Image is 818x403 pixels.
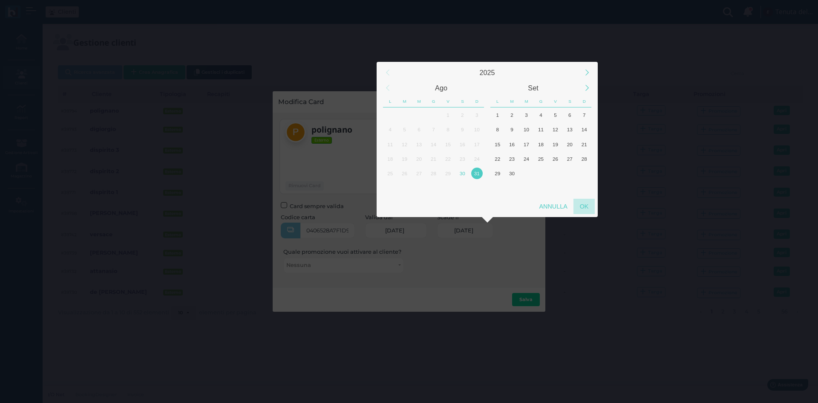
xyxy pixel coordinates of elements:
div: Giovedì [426,96,441,107]
div: Mercoledì, Settembre 24 [519,151,534,166]
div: Martedì, Settembre 23 [505,151,519,166]
div: Mercoledì [412,96,426,107]
div: 24 [471,153,483,165]
div: Martedì, Agosto 26 [397,166,412,181]
div: Sabato, Ottobre 11 [562,181,577,195]
div: 30 [457,168,468,179]
div: Domenica [577,96,591,107]
div: Next Month [578,79,596,97]
div: Giovedì, Settembre 4 [426,181,441,195]
div: Martedì, Settembre 9 [505,122,519,137]
div: Domenica, Settembre 14 [577,122,591,137]
div: Giovedì, Agosto 21 [426,151,441,166]
div: Sabato, Settembre 20 [562,137,577,151]
div: Sabato [562,96,577,107]
div: Venerdì, Ottobre 10 [548,181,562,195]
div: 7 [579,109,590,121]
div: Sabato, Settembre 27 [562,151,577,166]
div: 22 [492,153,503,165]
div: Sabato, Settembre 6 [562,107,577,122]
div: Martedì, Settembre 30 [505,166,519,181]
div: Sabato, Settembre 13 [562,122,577,137]
div: 10 [521,124,532,135]
div: 13 [564,124,576,135]
div: 7 [428,124,439,135]
div: 28 [428,168,439,179]
div: Domenica, Settembre 7 [469,181,484,195]
div: Sabato, Agosto 9 [455,122,469,137]
div: 4 [384,124,396,135]
div: 13 [413,139,425,150]
div: Annulla [533,199,573,214]
div: Lunedì [383,96,397,107]
div: 31 [471,168,483,179]
div: 20 [564,139,576,150]
div: 4 [535,109,547,121]
div: Domenica, Ottobre 5 [577,166,591,181]
div: Lunedì, Agosto 25 [383,166,397,181]
div: Venerdì [441,96,455,107]
div: Sabato, Agosto 16 [455,137,469,151]
div: 8 [492,124,503,135]
div: 16 [506,139,518,150]
div: Domenica, Agosto 10 [469,122,484,137]
div: Mercoledì, Agosto 13 [412,137,426,151]
div: 18 [535,139,547,150]
div: Sabato, Agosto 2 [455,107,469,122]
div: Mercoledì, Settembre 3 [412,181,426,195]
div: 23 [457,153,468,165]
div: 10 [471,124,483,135]
div: Martedì [397,96,412,107]
div: Domenica, Agosto 17 [469,137,484,151]
div: Mercoledì [519,96,534,107]
div: 29 [442,168,454,179]
div: 1 [492,109,503,121]
div: 28 [579,153,590,165]
div: Lunedì, Settembre 22 [490,151,505,166]
div: 11 [535,124,547,135]
div: 19 [399,153,410,165]
div: Venerdì, Settembre 5 [548,107,562,122]
div: Lunedì, Settembre 29 [490,166,505,181]
div: Venerdì [548,96,563,107]
div: Venerdì, Settembre 26 [548,151,562,166]
div: 27 [413,168,425,179]
div: 21 [579,139,590,150]
div: Mercoledì, Settembre 10 [519,122,534,137]
div: 19 [550,139,561,150]
div: Martedì, Agosto 19 [397,151,412,166]
div: Mercoledì, Settembre 17 [519,137,534,151]
div: Next Year [578,64,596,82]
div: Lunedì, Settembre 1 [383,181,397,195]
div: Domenica [469,96,484,107]
div: Giovedì, Settembre 4 [534,107,548,122]
div: Lunedì, Settembre 8 [490,122,505,137]
div: Giovedì, Ottobre 9 [534,181,548,195]
div: 5 [399,124,410,135]
div: Lunedì, Agosto 18 [383,151,397,166]
div: 26 [399,168,410,179]
div: Venerdì, Agosto 29 [441,166,455,181]
div: 1 [442,109,454,121]
div: Venerdì, Agosto 22 [441,151,455,166]
div: 20 [413,153,425,165]
div: Giovedì, Luglio 31 [426,107,441,122]
div: 3 [471,109,483,121]
div: 16 [457,139,468,150]
div: 25 [535,153,547,165]
div: Giovedì, Agosto 28 [426,166,441,181]
div: Venerdì, Ottobre 3 [548,166,562,181]
div: Martedì [505,96,519,107]
div: 5 [550,109,561,121]
div: 30 [506,168,518,179]
div: Lunedì [490,96,505,107]
div: Martedì, Agosto 12 [397,137,412,151]
div: Domenica, Agosto 3 [469,107,484,122]
div: Oggi, Sabato, Agosto 30 [455,166,469,181]
div: Domenica, Settembre 28 [577,151,591,166]
div: Lunedì, Settembre 1 [490,107,505,122]
div: Martedì, Settembre 2 [397,181,412,195]
div: 14 [579,124,590,135]
div: Settembre [487,80,579,96]
div: Venerdì, Agosto 8 [441,122,455,137]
